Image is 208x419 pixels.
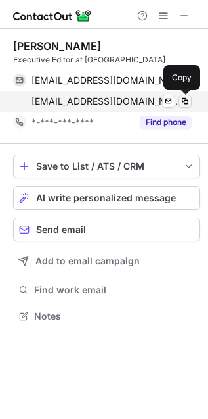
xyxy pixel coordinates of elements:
[34,310,195,322] span: Notes
[13,307,200,326] button: Notes
[13,155,200,178] button: save-profile-one-click
[36,161,177,172] div: Save to List / ATS / CRM
[31,74,182,86] span: [EMAIL_ADDRESS][DOMAIN_NAME]
[34,284,195,296] span: Find work email
[13,39,101,53] div: [PERSON_NAME]
[13,281,200,299] button: Find work email
[13,218,200,241] button: Send email
[13,8,92,24] img: ContactOut v5.3.10
[31,95,182,107] span: [EMAIL_ADDRESS][DOMAIN_NAME]
[140,116,192,129] button: Reveal Button
[13,54,200,66] div: Executive Editor at [GEOGRAPHIC_DATA]
[13,186,200,210] button: AI write personalized message
[36,224,86,235] span: Send email
[13,249,200,273] button: Add to email campaign
[35,256,140,266] span: Add to email campaign
[36,193,176,203] span: AI write personalized message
